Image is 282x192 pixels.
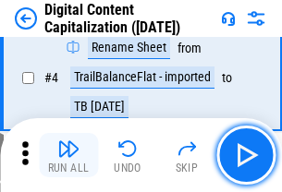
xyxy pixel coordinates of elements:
div: TB [DATE] [70,96,129,118]
div: Undo [114,162,141,174]
button: Undo [98,133,157,177]
img: Main button [231,140,261,170]
button: Skip [157,133,216,177]
div: Skip [176,162,199,174]
div: from [178,42,202,55]
div: TrailBalanceFlat - imported [70,66,215,89]
img: Undo [116,138,139,160]
div: Rename Sheet [88,37,170,59]
img: Support [221,11,236,26]
div: Run All [48,162,90,174]
div: Digital Content Capitalization ([DATE]) [44,1,214,36]
div: to [222,71,232,85]
img: Back [15,7,37,30]
button: Run All [39,133,98,177]
span: # 4 [44,70,58,85]
img: Skip [176,138,198,160]
img: Settings menu [245,7,267,30]
img: Run All [57,138,80,160]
